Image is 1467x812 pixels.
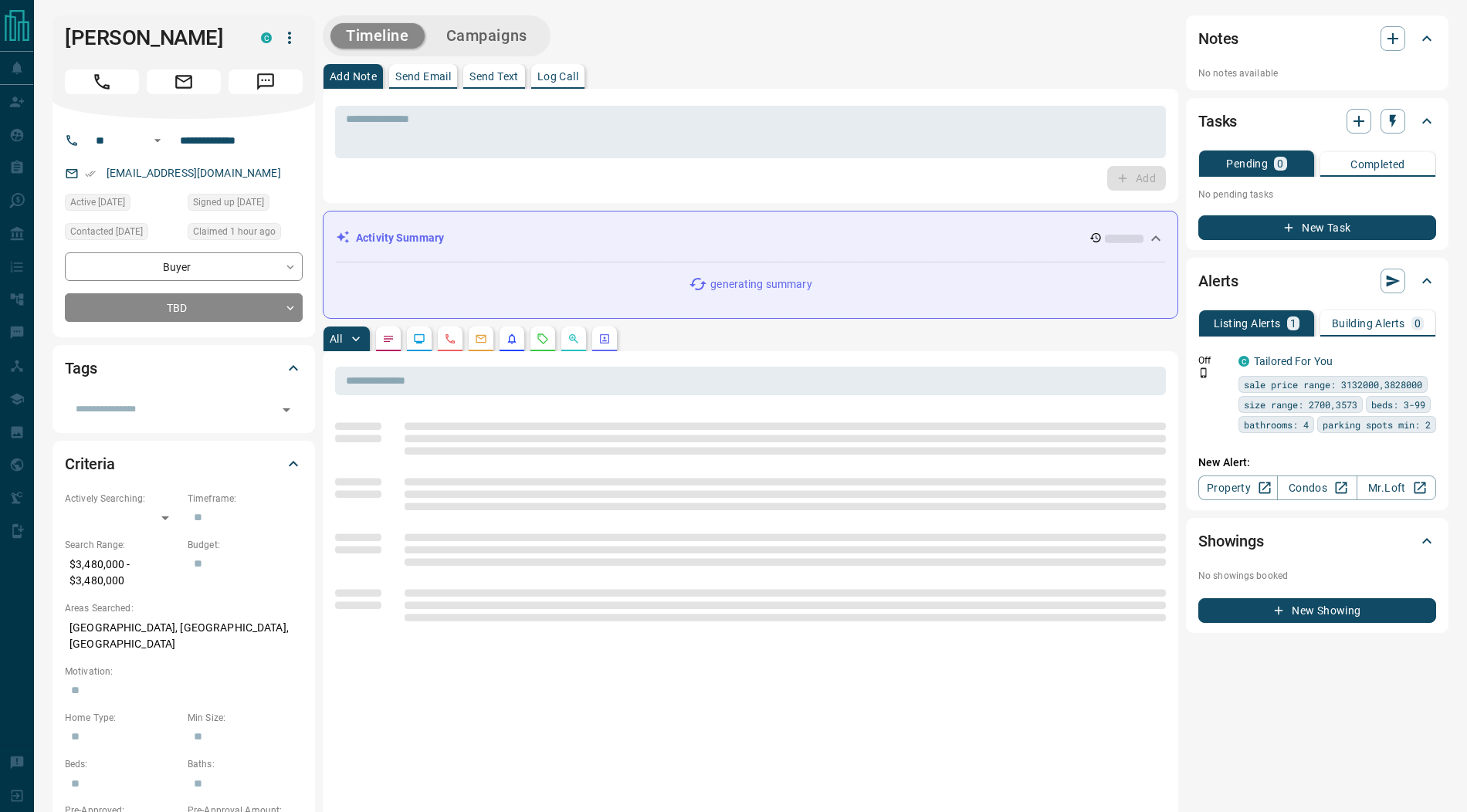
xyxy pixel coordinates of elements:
p: Budget: [188,538,303,552]
div: Showings [1198,523,1436,560]
p: generating summary [710,276,811,293]
p: Activity Summary [356,230,444,246]
p: All [330,333,342,344]
div: TBD [65,293,303,322]
svg: Lead Browsing Activity [413,333,425,345]
button: Open [276,399,297,421]
p: Areas Searched: [65,601,303,615]
p: No pending tasks [1198,183,1436,206]
svg: Emails [475,333,487,345]
p: Send Email [395,71,451,82]
div: Sat Sep 13 2025 [65,194,180,215]
svg: Email Verified [85,168,96,179]
span: Message [229,69,303,94]
p: Search Range: [65,538,180,552]
svg: Opportunities [567,333,580,345]
div: Tue Sep 16 2025 [188,223,303,245]
div: Sat Aug 08 2020 [65,223,180,245]
span: Signed up [DATE] [193,195,264,210]
span: Contacted [DATE] [70,224,143,239]
a: Mr.Loft [1357,475,1436,500]
p: Beds: [65,757,180,771]
span: Call [65,69,139,94]
p: Baths: [188,757,303,771]
svg: Listing Alerts [506,333,518,345]
a: [EMAIL_ADDRESS][DOMAIN_NAME] [107,167,281,179]
button: Timeline [330,23,425,49]
p: $3,480,000 - $3,480,000 [65,552,180,594]
div: condos.ca [1238,356,1249,367]
h2: Criteria [65,452,115,476]
svg: Agent Actions [598,333,611,345]
p: Add Note [330,71,377,82]
p: No notes available [1198,66,1436,80]
h2: Tags [65,356,97,381]
h2: Notes [1198,26,1238,51]
p: Timeframe: [188,492,303,506]
p: 0 [1414,318,1421,329]
div: Activity Summary [336,224,1165,252]
button: Campaigns [431,23,543,49]
a: Property [1198,475,1278,500]
div: Alerts [1198,262,1436,299]
button: New Task [1198,215,1436,240]
div: Criteria [65,445,303,482]
span: Email [147,69,221,94]
p: Completed [1350,159,1405,170]
p: Log Call [537,71,578,82]
div: Notes [1198,20,1436,57]
svg: Notes [382,333,395,345]
p: Listing Alerts [1214,318,1281,329]
p: Send Text [469,71,519,82]
div: Tags [65,350,303,387]
p: No showings booked [1198,569,1436,583]
h2: Showings [1198,529,1264,553]
p: Motivation: [65,665,303,678]
button: New Showing [1198,598,1436,623]
svg: Requests [537,333,549,345]
h1: [PERSON_NAME] [65,25,238,50]
p: Home Type: [65,711,180,725]
svg: Push Notification Only [1198,367,1209,378]
p: Off [1198,354,1229,367]
div: Fri Jan 24 2020 [188,194,303,215]
p: Min Size: [188,711,303,725]
a: Tailored For You [1254,355,1333,367]
p: New Alert: [1198,455,1436,471]
h2: Tasks [1198,109,1237,134]
p: Actively Searching: [65,492,180,506]
p: [GEOGRAPHIC_DATA], [GEOGRAPHIC_DATA], [GEOGRAPHIC_DATA] [65,615,303,657]
span: parking spots min: 2 [1323,417,1431,432]
span: Active [DATE] [70,195,125,210]
span: beds: 3-99 [1371,397,1425,412]
span: sale price range: 3132000,3828000 [1244,377,1422,392]
svg: Calls [444,333,456,345]
span: bathrooms: 4 [1244,417,1309,432]
p: 0 [1277,158,1283,169]
div: Tasks [1198,103,1436,140]
div: condos.ca [261,32,272,43]
span: Claimed 1 hour ago [193,224,276,239]
p: Pending [1226,158,1268,169]
span: size range: 2700,3573 [1244,397,1357,412]
button: Open [148,131,167,150]
p: Building Alerts [1332,318,1405,329]
div: Buyer [65,252,303,281]
p: 1 [1290,318,1296,329]
h2: Alerts [1198,269,1238,293]
a: Condos [1277,475,1357,500]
